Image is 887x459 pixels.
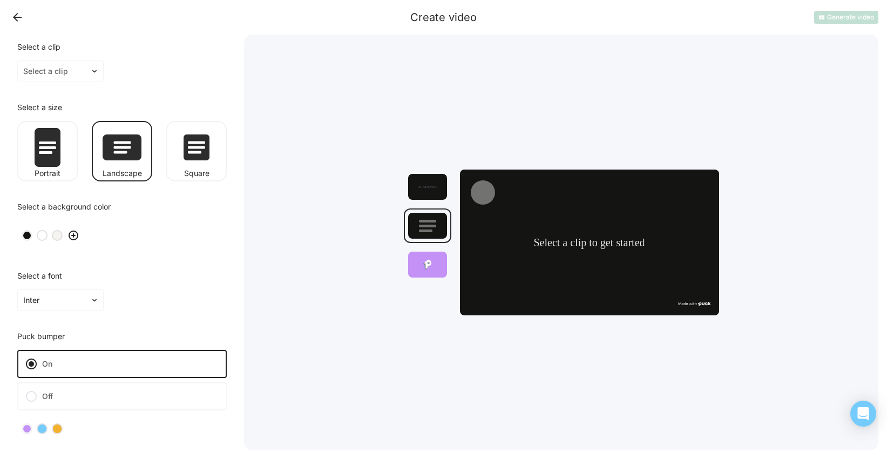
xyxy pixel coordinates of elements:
label: Off [17,382,227,410]
button: Back [9,9,26,26]
div: Select a size [17,104,227,117]
div: Puck bumper [17,333,227,346]
div: Square [166,170,227,177]
div: Open Intercom Messenger [850,401,876,427]
img: Landscape format [103,134,141,160]
img: Puck bumper thumbnail [423,260,432,269]
img: Logo thumbnail [418,186,437,188]
div: Select a font [17,272,227,285]
div: Select a clip to get started [527,235,652,250]
label: On [17,350,227,378]
img: Square format [184,134,209,160]
div: Portrait [17,170,78,177]
div: Select a background color [17,203,227,216]
img: Portrait format [35,128,60,167]
div: Select a clip [17,43,227,56]
img: img_made_with_puck-56b6JeU1.svg [678,301,711,307]
div: Landscape [92,170,152,177]
div: Create video [410,11,477,24]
